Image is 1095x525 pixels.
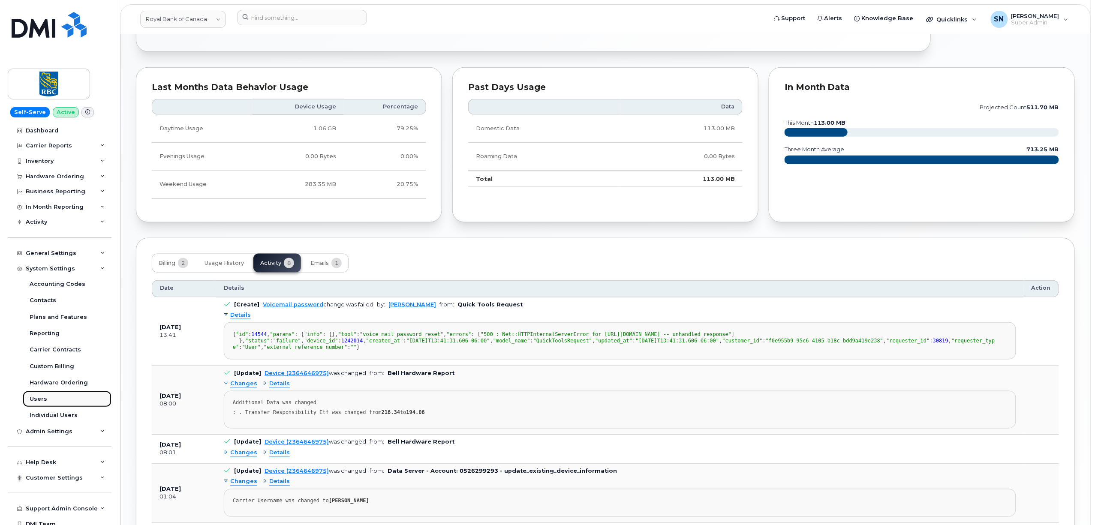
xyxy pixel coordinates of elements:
a: Knowledge Base [848,10,920,27]
span: "QuickToolsRequest" [533,338,592,344]
span: Super Admin [1011,19,1059,26]
span: Alerts [824,14,842,23]
span: 1242014 [341,338,363,344]
span: "id" [236,331,248,337]
span: Knowledge Base [862,14,914,23]
span: Details [230,311,251,319]
div: Additional Data was changed [233,400,1007,406]
div: Carrier Username was changed to [233,498,1007,504]
td: Daytime Usage [152,115,253,143]
td: Roaming Data [468,143,620,171]
td: 0.00 Bytes [253,143,344,171]
strong: 218.34 [382,410,400,416]
span: "f0e955b9-95c6-4105-b18c-bdd9a419e238" [766,338,884,344]
span: "external_reference_number" [264,344,347,350]
span: "errors" [447,331,472,337]
span: Details [269,449,290,457]
td: 1.06 GB [253,115,344,143]
b: [Create] [234,301,259,308]
div: Last Months Data Behavior Usage [152,83,426,92]
a: Voicemail password [263,301,323,308]
div: 13:41 [159,331,208,339]
span: "tool" [338,331,357,337]
a: [PERSON_NAME] [388,301,436,308]
text: projected count [980,104,1059,111]
text: three month average [784,146,845,153]
b: [Update] [234,468,261,474]
text: 713.25 MB [1027,146,1059,153]
span: "User" [242,344,261,350]
strong: 194.08 [406,410,425,416]
span: 14544 [251,331,267,337]
span: by: [377,301,385,308]
div: Quicklinks [921,11,983,28]
span: 30819 [933,338,948,344]
div: was changed [265,439,366,445]
span: "failure" [273,338,301,344]
td: Weekend Usage [152,171,253,198]
span: SN [994,14,1004,24]
td: 113.00 MB [620,115,743,143]
span: "created_at" [366,338,403,344]
span: "model_name" [493,338,530,344]
span: "500 : Net::HTTPInternalServerError for [URL][DOMAIN_NAME] -- unhandled response" [481,331,731,337]
td: 283.35 MB [253,171,344,198]
div: Sabrina Nguyen [985,11,1074,28]
div: change was failed [263,301,373,308]
span: Details [224,284,244,292]
span: "[DATE]T13:41:31.606-06:00" [635,338,719,344]
tr: Weekdays from 6:00pm to 8:00am [152,143,426,171]
strong: [PERSON_NAME] [329,498,369,504]
div: 08:00 [159,400,208,408]
td: 0.00 Bytes [620,143,743,171]
th: Action [1024,280,1059,297]
b: [DATE] [159,442,181,448]
span: 1 [331,258,342,268]
span: "updated_at" [595,338,632,344]
span: Changes [230,478,257,486]
span: Usage History [205,260,244,267]
span: Date [160,284,174,292]
span: Changes [230,380,257,388]
span: 2 [178,258,188,268]
td: 113.00 MB [620,171,743,187]
a: Support [768,10,811,27]
b: Quick Tools Request [457,301,523,308]
span: "voice_mail_password_reset" [360,331,443,337]
span: "device_id" [304,338,338,344]
td: Evenings Usage [152,143,253,171]
tr: Friday from 6:00pm to Monday 8:00am [152,171,426,198]
div: was changed [265,468,366,474]
b: [DATE] [159,393,181,399]
span: "requester_id" [887,338,930,344]
th: Device Usage [253,99,344,114]
span: Changes [230,449,257,457]
b: Bell Hardware Report [388,370,454,376]
tspan: 113.00 MB [814,120,846,126]
span: "requester_type" [233,338,995,350]
b: [Update] [234,370,261,376]
span: "status" [245,338,270,344]
div: 01:04 [159,493,208,501]
b: Data Server - Account: 0526299293 - update_existing_device_information [388,468,617,474]
div: 08:01 [159,449,208,457]
div: { : , : { : {}, : , : [ ] }, : , : , : , : , : , : , : , : , : } [233,331,1007,351]
span: Billing [159,260,175,267]
span: "params" [270,331,295,337]
b: [Update] [234,439,261,445]
td: Domestic Data [468,115,620,143]
div: was changed [265,370,366,376]
a: Device (2364646975) [265,468,329,474]
a: Royal Bank of Canada [140,11,226,28]
span: Quicklinks [937,16,968,23]
span: Emails [310,260,329,267]
span: from: [439,301,454,308]
tspan: 511.70 MB [1027,104,1059,111]
input: Find something... [237,10,367,25]
div: : . Transfer Responsibility Etf was changed from to [233,410,1007,416]
b: [DATE] [159,324,181,330]
div: In Month Data [785,83,1059,92]
div: Past Days Usage [468,83,743,92]
span: "[DATE]T13:41:31.606-06:00" [406,338,490,344]
span: [PERSON_NAME] [1011,12,1059,19]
